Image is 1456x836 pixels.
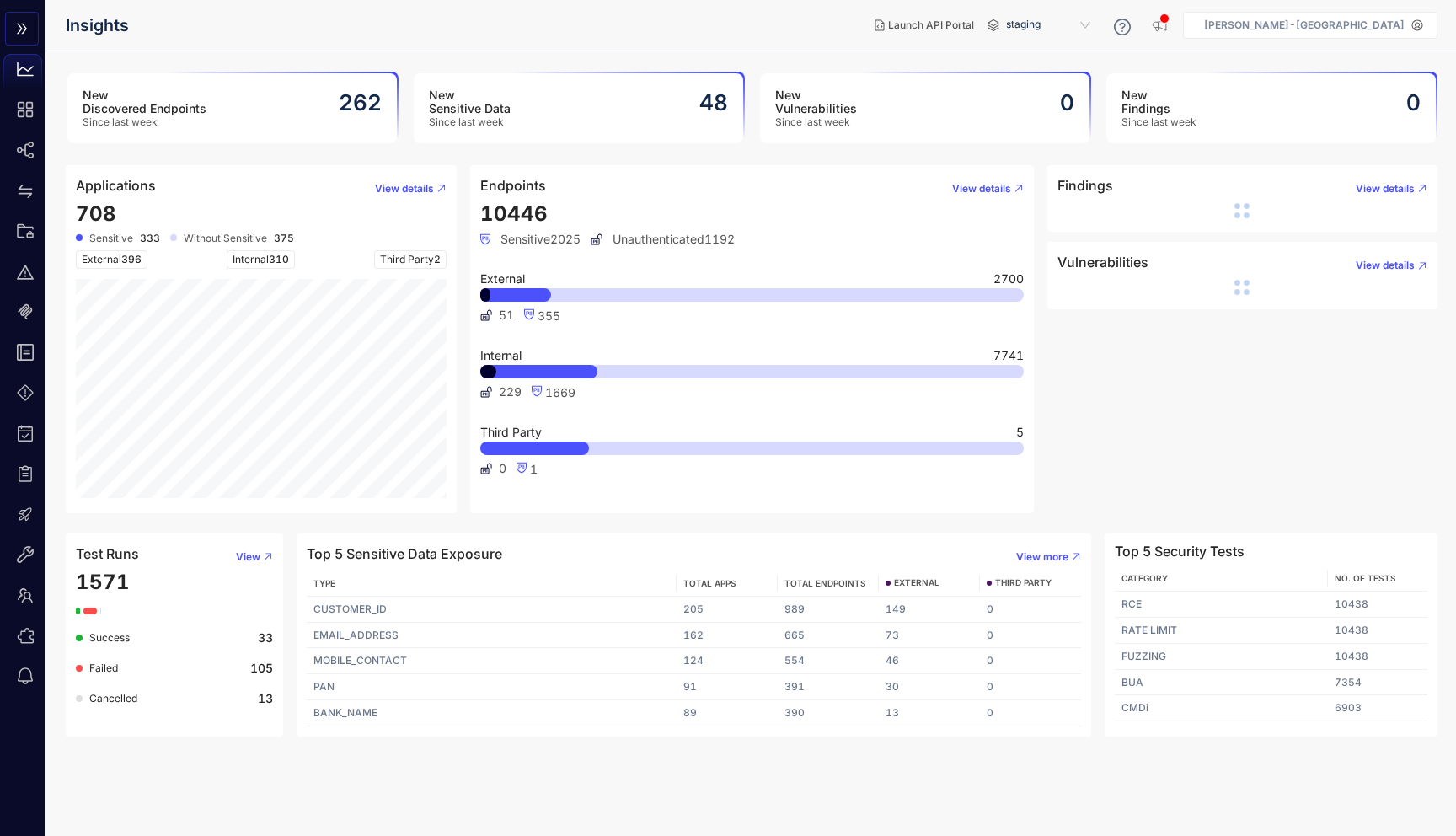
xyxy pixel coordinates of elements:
[894,578,939,588] span: EXTERNAL
[361,175,447,202] button: View details
[879,597,980,623] td: 149
[140,233,160,244] b: 333
[980,700,1081,726] td: 0
[307,623,677,649] td: EMAIL_ADDRESS
[993,273,1024,285] span: 2700
[1006,12,1094,39] span: staging
[1328,644,1427,670] td: 10438
[1115,618,1328,644] td: RATE LIMIT
[1121,573,1168,583] span: Category
[1115,670,1328,696] td: BUA
[76,201,116,226] span: 708
[993,350,1024,362] span: 7741
[76,570,130,594] span: 1571
[677,700,778,726] td: 89
[1342,252,1427,279] button: View details
[888,19,974,31] span: Launch API Portal
[480,426,542,438] span: Third Party
[699,90,728,115] h2: 48
[775,88,857,115] h3: New Vulnerabilities
[499,385,522,399] span: 229
[258,692,273,705] b: 13
[76,250,147,269] span: External
[1342,175,1427,202] button: View details
[591,233,735,246] span: Unauthenticated 1192
[89,631,130,644] span: Success
[861,12,988,39] button: Launch API Portal
[307,648,677,674] td: MOBILE_CONTACT
[17,264,34,281] span: warning
[778,597,879,623] td: 989
[980,648,1081,674] td: 0
[1115,592,1328,618] td: RCE
[545,385,575,399] span: 1669
[677,648,778,674] td: 124
[429,116,511,128] span: Since last week
[980,623,1081,649] td: 0
[1328,695,1427,721] td: 6903
[15,22,29,37] span: double-right
[274,233,294,244] b: 375
[307,546,502,561] h4: Top 5 Sensitive Data Exposure
[1115,644,1328,670] td: FUZZING
[480,201,548,226] span: 10446
[677,597,778,623] td: 205
[995,578,1052,588] span: THIRD PARTY
[1356,260,1415,271] span: View details
[538,308,560,323] span: 355
[683,578,736,588] span: TOTAL APPS
[1115,695,1328,721] td: CMDi
[83,88,206,115] h3: New Discovered Endpoints
[499,462,506,475] span: 0
[375,183,434,195] span: View details
[1016,551,1068,563] span: View more
[89,233,133,244] span: Sensitive
[980,674,1081,700] td: 0
[307,674,677,700] td: PAN
[1060,90,1074,115] h2: 0
[429,88,511,115] h3: New Sensitive Data
[307,700,677,726] td: BANK_NAME
[778,700,879,726] td: 390
[677,674,778,700] td: 91
[775,116,857,128] span: Since last week
[374,250,447,269] span: Third Party
[1115,544,1245,559] h4: Top 5 Security Tests
[1406,90,1421,115] h2: 0
[89,662,118,674] span: Failed
[784,578,866,588] span: TOTAL ENDPOINTS
[499,308,514,322] span: 51
[480,350,522,362] span: Internal
[83,116,206,128] span: Since last week
[1328,670,1427,696] td: 7354
[1016,426,1024,438] span: 5
[17,183,34,200] span: swap
[1328,592,1427,618] td: 10438
[879,648,980,674] td: 46
[222,544,273,571] button: View
[1121,116,1196,128] span: Since last week
[480,233,581,246] span: Sensitive 2025
[480,273,525,285] span: External
[66,16,129,35] span: Insights
[250,662,273,675] b: 105
[778,648,879,674] td: 554
[1121,88,1196,115] h3: New Findings
[76,546,139,561] h4: Test Runs
[89,692,137,705] span: Cancelled
[677,623,778,649] td: 162
[879,674,980,700] td: 30
[1335,573,1396,583] span: No. of Tests
[121,253,142,265] span: 396
[434,253,441,265] span: 2
[480,178,546,193] h4: Endpoints
[307,597,677,623] td: CUSTOMER_ID
[778,674,879,700] td: 391
[1057,255,1148,270] h4: Vulnerabilities
[269,253,289,265] span: 310
[778,623,879,649] td: 665
[184,233,267,244] span: Without Sensitive
[76,178,156,193] h4: Applications
[227,250,295,269] span: Internal
[339,90,382,115] h2: 262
